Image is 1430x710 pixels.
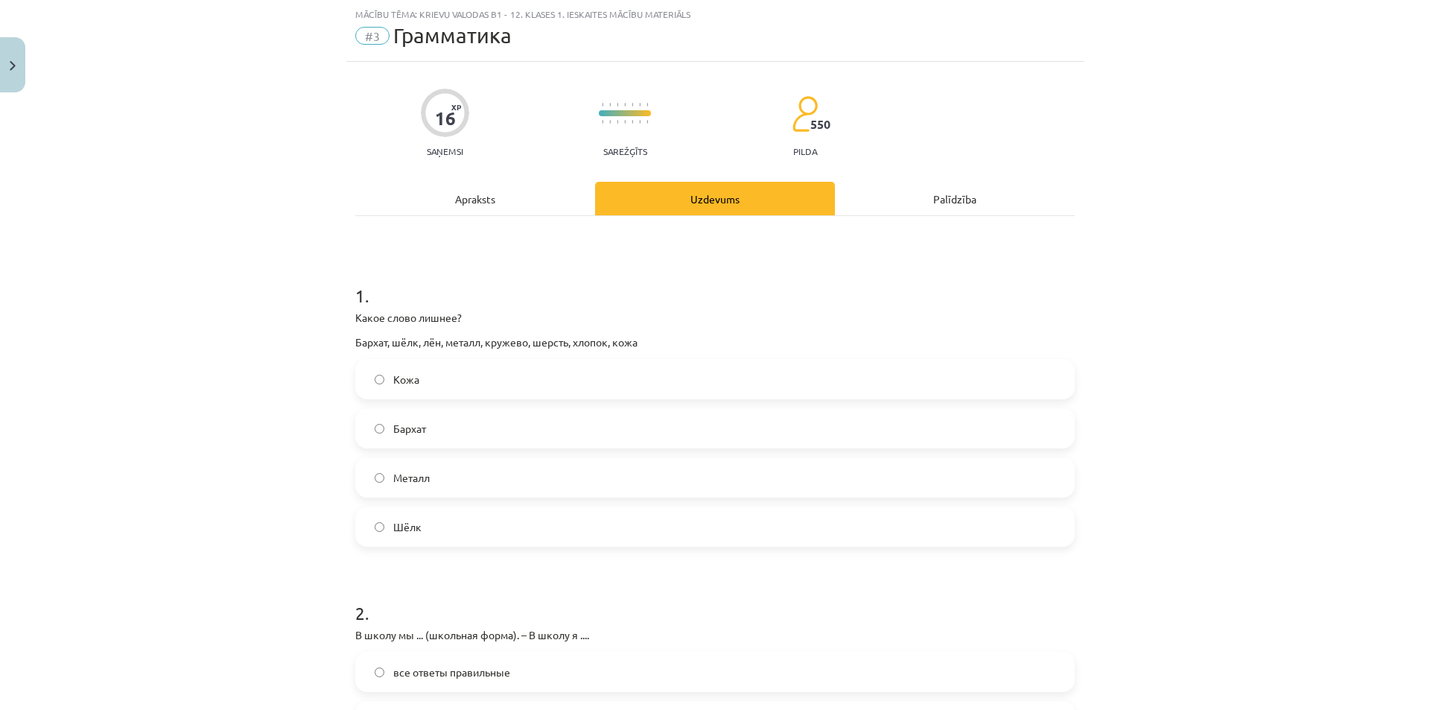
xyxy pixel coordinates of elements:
img: icon-short-line-57e1e144782c952c97e751825c79c345078a6d821885a25fce030b3d8c18986b.svg [632,103,633,107]
input: Бархат [375,424,384,434]
span: Металл [393,470,430,486]
span: #3 [355,27,390,45]
img: icon-short-line-57e1e144782c952c97e751825c79c345078a6d821885a25fce030b3d8c18986b.svg [639,120,641,124]
img: icon-short-line-57e1e144782c952c97e751825c79c345078a6d821885a25fce030b3d8c18986b.svg [646,103,648,107]
p: pilda [793,146,817,156]
img: icon-short-line-57e1e144782c952c97e751825c79c345078a6d821885a25fce030b3d8c18986b.svg [639,103,641,107]
img: icon-short-line-57e1e144782c952c97e751825c79c345078a6d821885a25fce030b3d8c18986b.svg [624,120,626,124]
input: Кожа [375,375,384,384]
img: icon-short-line-57e1e144782c952c97e751825c79c345078a6d821885a25fce030b3d8c18986b.svg [624,103,626,107]
div: Uzdevums [595,182,835,215]
img: students-c634bb4e5e11cddfef0936a35e636f08e4e9abd3cc4e673bd6f9a4125e45ecb1.svg [792,95,818,133]
div: Apraksts [355,182,595,215]
input: все ответы правильные [375,668,384,677]
input: Шёлк [375,522,384,532]
input: Металл [375,473,384,483]
p: В школу мы ... (школьная форма). – В школу я .... [355,627,1075,643]
span: Грамматика [393,23,512,48]
span: все ответы правильные [393,665,510,680]
span: Бархат [393,421,426,437]
p: Sarežģīts [603,146,647,156]
p: Бархат, шёлк, лён, металл, кружево, шерсть, хлопок, кожа [355,335,1075,350]
img: icon-short-line-57e1e144782c952c97e751825c79c345078a6d821885a25fce030b3d8c18986b.svg [609,103,611,107]
div: Palīdzība [835,182,1075,215]
img: icon-short-line-57e1e144782c952c97e751825c79c345078a6d821885a25fce030b3d8c18986b.svg [602,120,603,124]
span: Шёлк [393,519,422,535]
p: Какое слово лишнее? [355,310,1075,326]
h1: 2 . [355,577,1075,623]
img: icon-short-line-57e1e144782c952c97e751825c79c345078a6d821885a25fce030b3d8c18986b.svg [617,103,618,107]
div: Mācību tēma: Krievu valodas b1 - 12. klases 1. ieskaites mācību materiāls [355,9,1075,19]
div: 16 [435,108,456,129]
img: icon-short-line-57e1e144782c952c97e751825c79c345078a6d821885a25fce030b3d8c18986b.svg [632,120,633,124]
span: 550 [810,118,830,131]
h1: 1 . [355,259,1075,305]
img: icon-short-line-57e1e144782c952c97e751825c79c345078a6d821885a25fce030b3d8c18986b.svg [609,120,611,124]
p: Saņemsi [421,146,469,156]
span: Кожа [393,372,419,387]
span: XP [451,103,461,111]
img: icon-short-line-57e1e144782c952c97e751825c79c345078a6d821885a25fce030b3d8c18986b.svg [617,120,618,124]
img: icon-short-line-57e1e144782c952c97e751825c79c345078a6d821885a25fce030b3d8c18986b.svg [602,103,603,107]
img: icon-short-line-57e1e144782c952c97e751825c79c345078a6d821885a25fce030b3d8c18986b.svg [646,120,648,124]
img: icon-close-lesson-0947bae3869378f0d4975bcd49f059093ad1ed9edebbc8119c70593378902aed.svg [10,61,16,71]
